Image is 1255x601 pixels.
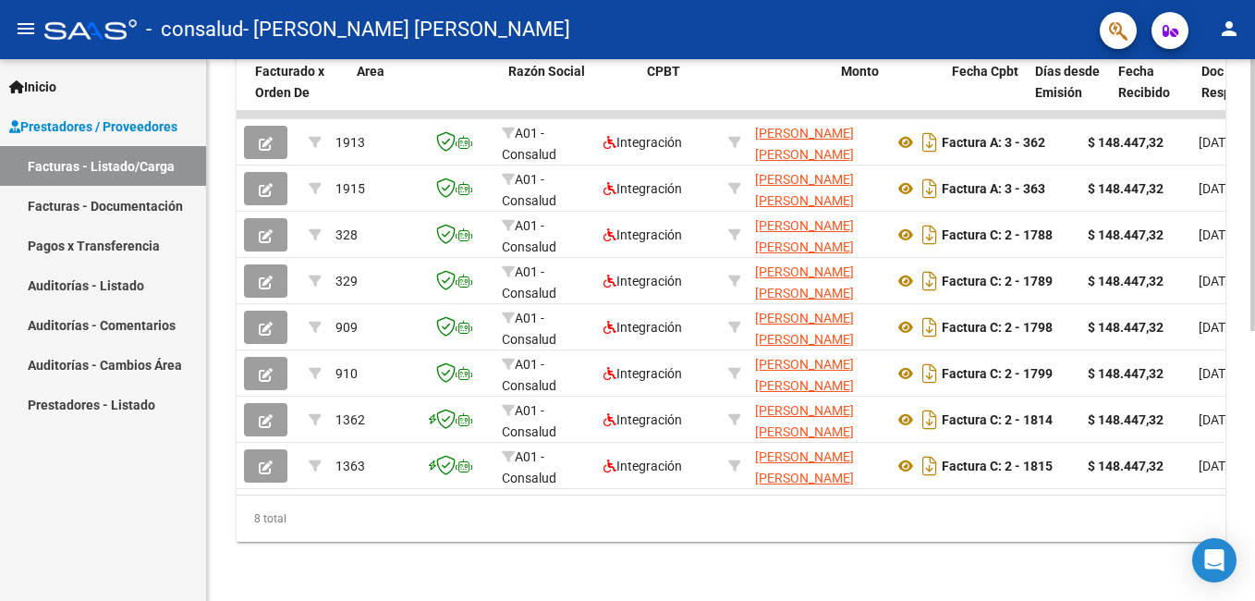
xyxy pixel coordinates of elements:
strong: $ 148.447,32 [1088,366,1164,381]
span: Integración [603,227,682,242]
div: Open Intercom Messenger [1192,538,1237,583]
strong: Factura A: 3 - 362 [942,135,1045,150]
span: Fecha Recibido [1118,64,1170,100]
div: 8 total [237,496,1225,542]
span: Fecha Cpbt [952,64,1018,79]
span: Días desde Emisión [1035,64,1100,100]
strong: $ 148.447,32 [1088,181,1164,196]
span: Integración [603,181,682,196]
div: 27279290114 [755,123,879,162]
span: 328 [335,227,358,242]
span: [DATE] [1199,274,1237,288]
span: [PERSON_NAME] [PERSON_NAME] [755,357,854,393]
span: - consalud [146,9,243,50]
span: [PERSON_NAME] [PERSON_NAME] [755,264,854,300]
div: 27279290114 [755,447,879,485]
strong: Factura A: 3 - 363 [942,181,1045,196]
div: 27279290114 [755,262,879,300]
span: 1913 [335,135,365,150]
span: Integración [603,320,682,335]
datatable-header-cell: Razón Social [501,52,640,133]
strong: Factura C: 2 - 1788 [942,227,1053,242]
span: A01 - Consalud [502,403,556,439]
span: Area [357,64,384,79]
span: [PERSON_NAME] [PERSON_NAME] [755,311,854,347]
strong: $ 148.447,32 [1088,135,1164,150]
span: [DATE] [1199,135,1237,150]
span: 909 [335,320,358,335]
div: 27279290114 [755,354,879,393]
i: Descargar documento [918,220,942,250]
span: Integración [603,135,682,150]
div: 27279290114 [755,308,879,347]
span: [DATE] [1199,412,1237,427]
datatable-header-cell: Area [349,52,474,133]
span: 1915 [335,181,365,196]
span: Integración [603,459,682,473]
span: A01 - Consalud [502,449,556,485]
strong: Factura C: 2 - 1789 [942,274,1053,288]
strong: $ 148.447,32 [1088,320,1164,335]
mat-icon: menu [15,18,37,40]
span: Razón Social [508,64,585,79]
datatable-header-cell: CPBT [640,52,834,133]
span: - [PERSON_NAME] [PERSON_NAME] [243,9,570,50]
strong: $ 148.447,32 [1088,274,1164,288]
mat-icon: person [1218,18,1240,40]
strong: Factura C: 2 - 1798 [942,320,1053,335]
span: A01 - Consalud [502,126,556,162]
span: [DATE] [1199,320,1237,335]
div: 27279290114 [755,400,879,439]
span: 1362 [335,412,365,427]
strong: $ 148.447,32 [1088,459,1164,473]
datatable-header-cell: Días desde Emisión [1028,52,1111,133]
span: A01 - Consalud [502,357,556,393]
span: A01 - Consalud [502,172,556,208]
strong: $ 148.447,32 [1088,412,1164,427]
i: Descargar documento [918,405,942,435]
span: Inicio [9,77,56,97]
span: [DATE] [1199,181,1237,196]
datatable-header-cell: Fecha Cpbt [944,52,1028,133]
span: 329 [335,274,358,288]
div: 27279290114 [755,215,879,254]
strong: $ 148.447,32 [1088,227,1164,242]
span: [PERSON_NAME] [PERSON_NAME] [755,126,854,162]
strong: Factura C: 2 - 1799 [942,366,1053,381]
span: Monto [841,64,879,79]
span: Prestadores / Proveedores [9,117,177,137]
span: [PERSON_NAME] [PERSON_NAME] [755,403,854,439]
span: CPBT [647,64,680,79]
span: [DATE] [1199,459,1237,473]
span: Integración [603,274,682,288]
i: Descargar documento [918,359,942,388]
i: Descargar documento [918,266,942,296]
span: [DATE] [1199,227,1237,242]
span: Facturado x Orden De [255,64,324,100]
datatable-header-cell: Monto [834,52,944,133]
span: A01 - Consalud [502,264,556,300]
span: 1363 [335,459,365,473]
span: [PERSON_NAME] [PERSON_NAME] [755,172,854,208]
datatable-header-cell: Facturado x Orden De [248,52,349,133]
div: 27279290114 [755,169,879,208]
datatable-header-cell: Fecha Recibido [1111,52,1194,133]
i: Descargar documento [918,451,942,481]
span: [PERSON_NAME] [PERSON_NAME] [755,218,854,254]
i: Descargar documento [918,174,942,203]
strong: Factura C: 2 - 1814 [942,412,1053,427]
span: A01 - Consalud [502,218,556,254]
span: [DATE] [1199,366,1237,381]
span: [PERSON_NAME] [PERSON_NAME] [755,449,854,485]
span: Integración [603,412,682,427]
i: Descargar documento [918,313,942,342]
strong: Factura C: 2 - 1815 [942,459,1053,473]
span: A01 - Consalud [502,311,556,347]
span: Integración [603,366,682,381]
i: Descargar documento [918,128,942,157]
span: 910 [335,366,358,381]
